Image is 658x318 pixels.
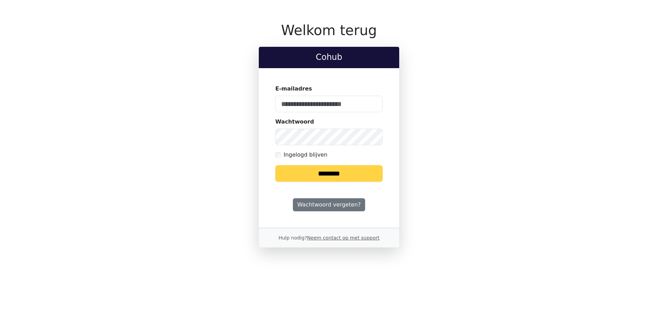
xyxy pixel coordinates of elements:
label: E-mailadres [275,85,312,93]
a: Wachtwoord vergeten? [293,198,365,211]
h2: Cohub [264,52,394,62]
h1: Welkom terug [259,22,399,39]
label: Ingelogd blijven [284,151,327,159]
small: Hulp nodig? [278,235,380,241]
label: Wachtwoord [275,118,314,126]
a: Neem contact op met support [307,235,379,241]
